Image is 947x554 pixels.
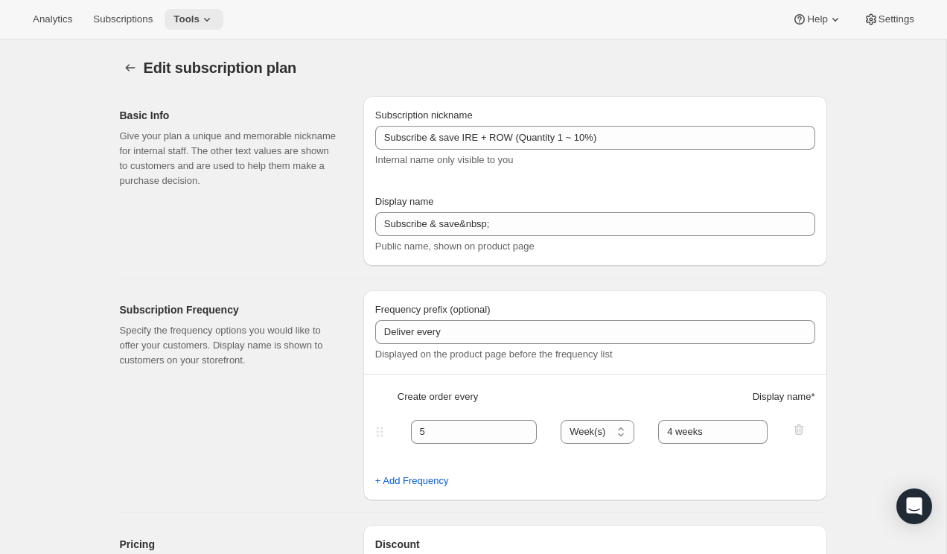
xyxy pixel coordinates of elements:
span: Frequency prefix (optional) [375,304,491,315]
span: Subscription nickname [375,109,473,121]
input: 1 month [658,420,768,444]
span: Help [807,13,827,25]
span: Display name [375,196,434,207]
h2: Discount [375,537,815,552]
button: Help [783,9,851,30]
span: Public name, shown on product page [375,241,535,252]
span: Displayed on the product page before the frequency list [375,348,613,360]
span: + Add Frequency [375,474,449,488]
input: Deliver every [375,320,815,344]
span: Display name * [753,389,815,404]
button: + Add Frequency [366,469,458,493]
button: Settings [855,9,923,30]
input: Subscribe & Save [375,212,815,236]
span: Internal name only visible to you [375,154,514,165]
span: Analytics [33,13,72,25]
span: Edit subscription plan [144,60,297,76]
span: Create order every [398,389,478,404]
button: Analytics [24,9,81,30]
p: Specify the frequency options you would like to offer your customers. Display name is shown to cu... [120,323,339,368]
h2: Pricing [120,537,339,552]
div: Open Intercom Messenger [896,488,932,524]
button: Subscriptions [84,9,162,30]
button: Subscription plans [120,57,141,78]
p: Give your plan a unique and memorable nickname for internal staff. The other text values are show... [120,129,339,188]
button: Tools [165,9,223,30]
span: Subscriptions [93,13,153,25]
h2: Basic Info [120,108,339,123]
input: Subscribe & Save [375,126,815,150]
span: Settings [879,13,914,25]
span: Tools [173,13,200,25]
h2: Subscription Frequency [120,302,339,317]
